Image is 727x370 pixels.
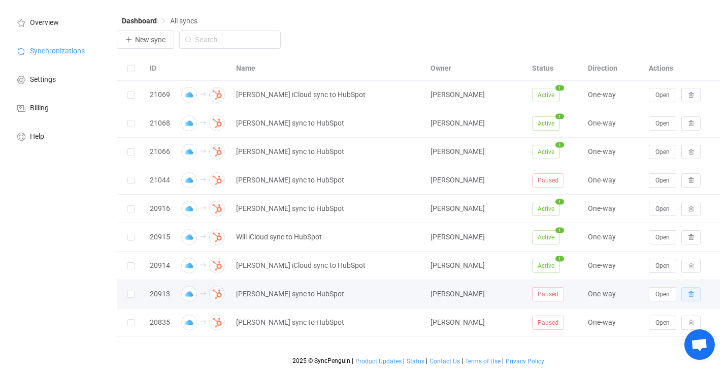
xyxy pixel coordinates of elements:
[465,358,501,365] a: Terms of Use
[403,357,405,364] span: |
[532,230,560,244] span: Active
[583,231,644,243] div: One-way
[5,121,107,150] a: Help
[532,202,560,216] span: Active
[429,358,460,365] a: Contact Us
[145,89,175,101] div: 21069
[655,177,670,184] span: Open
[555,142,564,147] span: 1
[122,17,157,25] span: Dashboard
[407,358,424,365] span: Status
[655,205,670,212] span: Open
[30,104,49,112] span: Billing
[429,358,460,365] span: Contact Us
[649,230,676,244] button: Open
[209,315,225,330] img: hubspot.png
[231,63,425,74] div: Name
[649,90,676,99] a: Open
[181,315,197,330] img: icloud.png
[145,174,175,186] div: 21044
[181,115,197,131] img: icloud.png
[181,229,197,245] img: icloud.png
[461,357,463,364] span: |
[649,202,676,216] button: Open
[209,144,225,160] img: hubspot.png
[583,146,644,158] div: One-way
[292,357,350,364] span: 2025 © SyncPenguin
[5,93,107,121] a: Billing
[655,148,670,156] span: Open
[431,204,485,212] span: [PERSON_NAME]
[209,229,225,245] img: hubspot.png
[555,85,564,90] span: 1
[583,317,644,328] div: One-way
[236,317,344,328] span: [PERSON_NAME] sync to HubSpot
[236,203,344,214] span: [PERSON_NAME] sync to HubSpot
[355,358,402,365] a: Product Updates
[649,259,676,273] button: Open
[649,290,676,298] a: Open
[655,319,670,326] span: Open
[209,172,225,188] img: hubspot.png
[145,288,175,300] div: 20913
[5,65,107,93] a: Settings
[649,316,676,330] button: Open
[236,288,344,300] span: [PERSON_NAME] sync to HubSpot
[209,115,225,131] img: hubspot.png
[352,357,353,364] span: |
[236,260,366,271] span: [PERSON_NAME] iCloud sync to HubSpot
[532,88,560,102] span: Active
[30,19,59,27] span: Overview
[555,199,564,204] span: 1
[583,174,644,186] div: One-way
[583,203,644,214] div: One-way
[583,63,644,74] div: Direction
[655,91,670,99] span: Open
[236,231,322,243] span: Will iCloud sync to HubSpot
[181,201,197,217] img: icloud.png
[502,357,504,364] span: |
[649,261,676,269] a: Open
[649,204,676,212] a: Open
[145,146,175,158] div: 21066
[532,287,564,301] span: Paused
[122,17,197,24] div: Breadcrumb
[649,173,676,188] button: Open
[145,203,175,214] div: 20916
[649,116,676,131] button: Open
[532,173,564,188] span: Paused
[644,63,720,74] div: Actions
[583,117,644,129] div: One-way
[649,176,676,184] a: Open
[181,172,197,188] img: icloud.png
[532,145,560,159] span: Active
[181,87,197,103] img: icloud.png
[30,133,44,141] span: Help
[406,358,425,365] a: Status
[583,288,644,300] div: One-way
[5,36,107,65] a: Synchronizations
[649,147,676,156] a: Open
[583,89,644,101] div: One-way
[532,259,560,273] span: Active
[145,231,175,243] div: 20915
[527,63,583,74] div: Status
[649,318,676,326] a: Open
[505,358,545,365] a: Privacy Policy
[649,119,676,127] a: Open
[555,256,564,261] span: 1
[649,88,676,102] button: Open
[236,174,344,186] span: [PERSON_NAME] sync to HubSpot
[583,260,644,271] div: One-way
[555,227,564,233] span: 1
[209,87,225,103] img: hubspot.png
[145,260,175,271] div: 20914
[655,120,670,127] span: Open
[649,287,676,301] button: Open
[236,89,366,101] span: [PERSON_NAME] iCloud sync to HubSpot
[181,286,197,302] img: icloud.png
[30,47,85,55] span: Synchronizations
[209,286,225,302] img: hubspot.png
